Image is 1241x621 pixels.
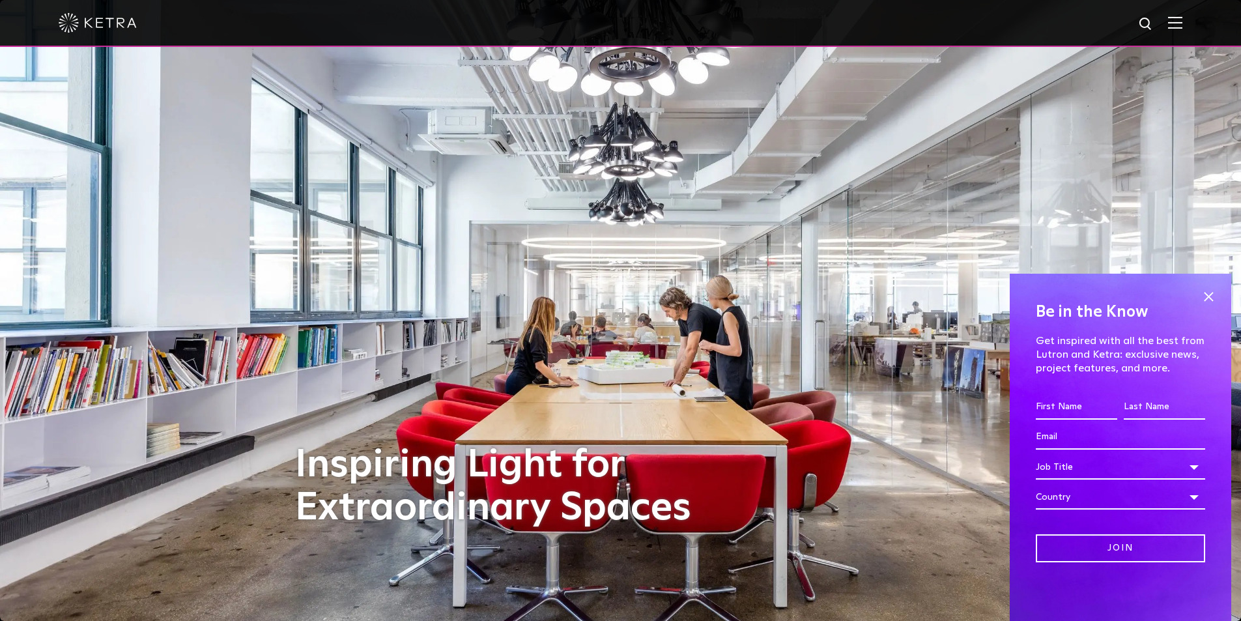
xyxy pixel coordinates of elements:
div: Country [1036,485,1205,510]
input: Last Name [1124,395,1205,420]
h1: Inspiring Light for Extraordinary Spaces [295,444,719,530]
h4: Be in the Know [1036,300,1205,325]
p: Get inspired with all the best from Lutron and Ketra: exclusive news, project features, and more. [1036,334,1205,375]
div: Job Title [1036,455,1205,480]
input: First Name [1036,395,1117,420]
input: Email [1036,425,1205,450]
img: ketra-logo-2019-white [59,13,137,33]
img: Hamburger%20Nav.svg [1168,16,1182,29]
input: Join [1036,534,1205,562]
img: search icon [1138,16,1154,33]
